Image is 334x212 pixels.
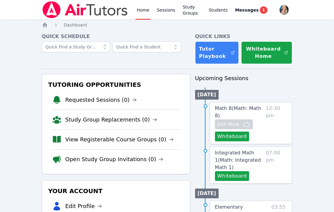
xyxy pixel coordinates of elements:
[42,33,190,40] h4: Quick Schedule
[241,41,292,64] button: Whiteboard Home
[217,121,239,128] span: Join Now
[260,6,267,14] span: 1
[215,149,263,171] a: Integrated Math 1(Math: Integrated Math 1)
[64,22,87,28] a: Dashboard
[42,41,110,52] input: Quick Find a Study Group
[65,115,157,124] a: Study Group Replacements (0)
[215,171,249,181] button: Whiteboard
[65,155,164,164] a: Open Study Group Invitations (0)
[195,189,219,198] li: [DATE]
[266,105,287,141] span: 12:30 pm
[215,119,253,129] button: Join Now
[47,79,185,90] h3: Tutoring Opportunities
[215,150,261,170] span: Integrated Math 1 ( Math: Integrated Math 1 )
[65,202,102,210] a: Edit Profile
[215,132,249,141] button: Whiteboard
[235,7,259,13] span: Messages
[215,105,261,118] span: Math 8 ( Math: Math 8 )
[42,22,292,28] nav: Breadcrumb
[266,149,287,181] span: 07:00 pm
[113,41,181,52] input: Quick Find a Student
[195,90,219,100] li: [DATE]
[65,135,174,144] a: View Registerable Course Groups (0)
[195,33,292,40] h4: Quick Links
[47,185,185,196] h3: Your Account
[65,96,137,104] a: Requested Sessions (0)
[215,105,263,119] a: Math 8(Math: Math 8)
[42,1,128,18] img: Air Tutors
[64,23,87,27] span: Dashboard
[195,41,239,64] a: Tutor Playbook
[195,74,292,83] h3: Upcoming Sessions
